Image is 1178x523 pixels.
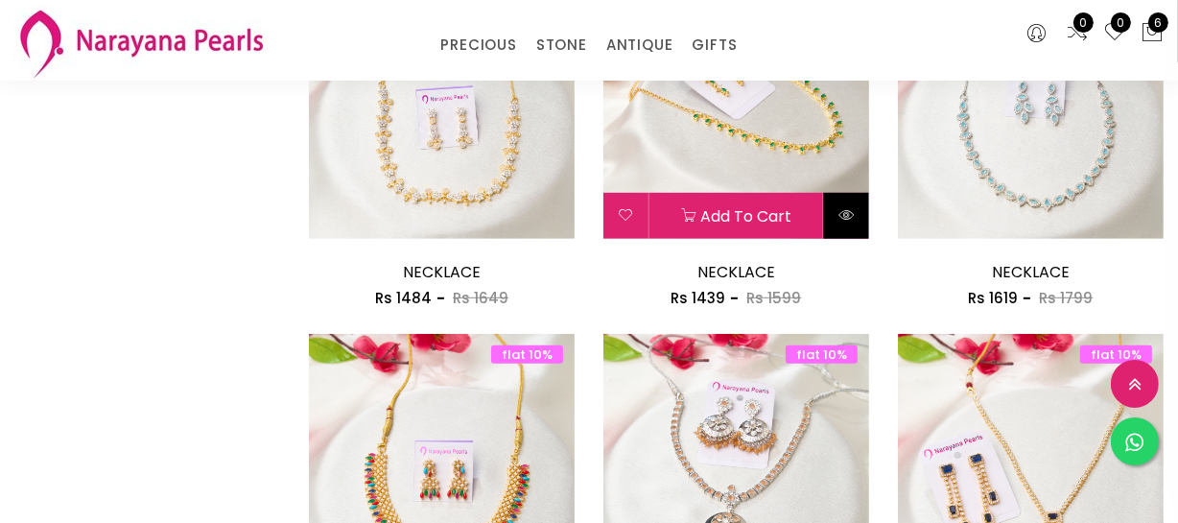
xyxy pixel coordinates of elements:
[403,261,481,283] a: NECKLACE
[968,288,1018,308] span: Rs 1619
[1103,21,1126,46] a: 0
[1066,21,1089,46] a: 0
[1073,12,1094,33] span: 0
[1080,345,1152,364] span: flat 10%
[649,193,823,239] button: Add to cart
[453,288,508,308] span: Rs 1649
[491,345,563,364] span: flat 10%
[606,31,673,59] a: ANTIQUE
[440,31,516,59] a: PRECIOUS
[1039,288,1093,308] span: Rs 1799
[375,288,432,308] span: Rs 1484
[536,31,587,59] a: STONE
[671,288,725,308] span: Rs 1439
[824,193,869,239] button: Quick View
[992,261,1070,283] a: NECKLACE
[1141,21,1164,46] button: 6
[746,288,801,308] span: Rs 1599
[692,31,737,59] a: GIFTS
[1148,12,1168,33] span: 6
[697,261,775,283] a: NECKLACE
[786,345,858,364] span: flat 10%
[603,193,648,239] button: Add to wishlist
[1111,12,1131,33] span: 0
